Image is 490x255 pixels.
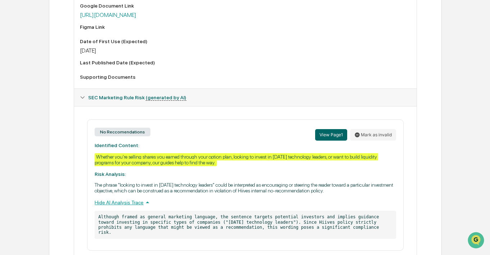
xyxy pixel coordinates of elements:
div: Google Document Link [80,3,410,9]
iframe: Open customer support [467,231,486,251]
p: How can we help? [7,15,131,27]
div: 🗄️ [52,91,58,97]
a: 🗄️Attestations [49,88,92,101]
div: We're available if you need us! [24,62,91,68]
div: Start new chat [24,55,118,62]
span: Preclearance [14,91,46,98]
div: Last Published Date (Expected) [80,60,410,65]
button: Start new chat [122,57,131,66]
div: 🖐️ [7,91,13,97]
div: Figma Link [80,24,410,30]
span: Pylon [72,122,87,127]
a: Powered byPylon [51,122,87,127]
a: [URL][DOMAIN_NAME] [80,12,136,18]
span: Attestations [59,91,89,98]
span: Data Lookup [14,104,45,111]
button: Mark as invalid [350,129,396,141]
div: No Reccomendations [95,128,150,136]
p: Although framed as general marketing language, the sentence targets potential investors and impli... [95,211,396,239]
strong: Risk Analysis: [95,171,126,177]
u: (generated by AI) [146,95,186,101]
div: 🔎 [7,105,13,111]
div: Whether you're selling shares you earned through your option plan, looking to invest in [DATE] te... [95,153,378,166]
div: [DATE] [80,47,410,54]
button: View Page1 [315,129,347,141]
strong: Identified Content: [95,142,139,148]
div: SEC Marketing Rule Risk (generated by AI) [74,89,416,106]
span: SEC Marketing Rule Risk [88,95,186,100]
div: Hide AI Analysis Trace [95,199,396,206]
p: The phrase "looking to invest in [DATE] technology leaders" could be interpreted as encouraging o... [95,182,396,193]
div: Supporting Documents [80,74,410,80]
a: 🖐️Preclearance [4,88,49,101]
a: 🔎Data Lookup [4,101,48,114]
div: Date of First Use (Expected) [80,38,410,44]
img: 1746055101610-c473b297-6a78-478c-a979-82029cc54cd1 [7,55,20,68]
